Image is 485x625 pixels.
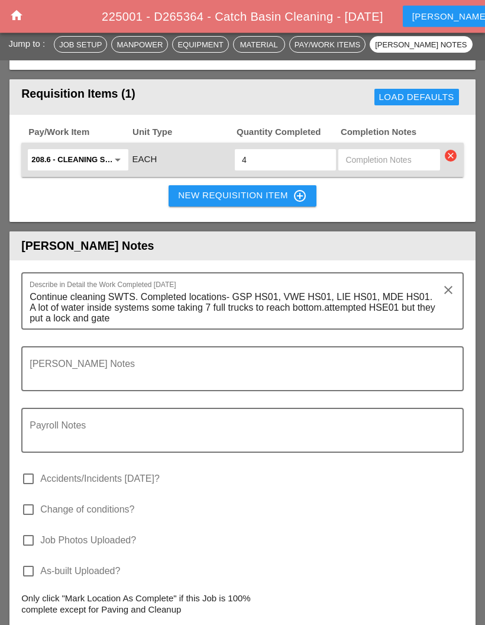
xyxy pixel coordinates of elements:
[169,186,316,207] button: New Requisition Item
[238,39,280,51] div: Material
[27,126,131,140] span: Pay/Work Item
[289,37,366,53] button: Pay/Work Items
[172,37,228,53] button: Equipment
[370,37,472,53] button: [PERSON_NAME] Notes
[9,8,24,22] i: home
[117,39,163,51] div: Manpower
[59,39,102,51] div: Job Setup
[295,39,360,51] div: Pay/Work Items
[111,37,168,53] button: Manpower
[379,91,454,105] div: Load Defaults
[233,37,285,53] button: Material
[178,189,307,204] div: New Requisition Item
[40,535,136,547] label: Job Photos Uploaded?
[40,566,120,578] label: As-built Uploaded?
[441,283,455,298] i: clear
[445,150,457,162] i: clear
[235,126,339,140] span: Quantity Completed
[40,504,134,516] label: Change of conditions?
[102,10,383,23] span: 225001 - D265364 - Catch Basin Cleaning - [DATE]
[345,151,432,170] input: Completion Notes
[30,362,446,391] textarea: Foreman's Notes
[30,288,446,329] textarea: Describe in Detail the Work Completed Today
[111,153,125,167] i: arrow_drop_down
[8,38,50,49] span: Jump to :
[339,126,444,140] span: Completion Notes
[30,424,446,452] textarea: Payroll Notes
[132,154,157,165] span: EACH
[40,473,160,485] label: Accidents/Incidents [DATE]?
[21,593,258,616] p: Only click "Mark Location As Complete" if this Job is 100% complete except for Paving and Cleanup
[177,39,223,51] div: Equipment
[374,89,459,106] button: Load Defaults
[21,86,253,109] div: Requisition Items (1)
[54,37,107,53] button: Job Setup
[293,189,307,204] i: control_point
[131,126,235,140] span: Unit Type
[31,151,108,170] input: 208.6 - Cleaning Stormwater Treatment Device
[375,39,467,51] div: [PERSON_NAME] Notes
[9,232,476,261] header: [PERSON_NAME] Notes
[242,151,329,170] input: Quantity Completed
